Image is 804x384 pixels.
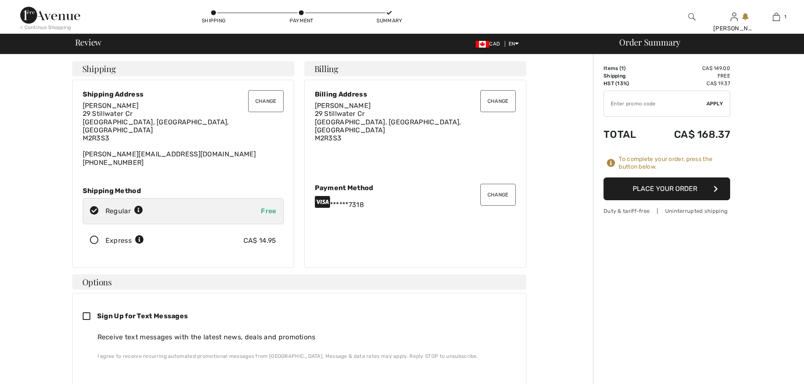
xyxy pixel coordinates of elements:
[261,207,276,215] span: Free
[480,184,516,206] button: Change
[604,91,707,116] input: Promo code
[83,102,284,166] div: [PERSON_NAME][EMAIL_ADDRESS][DOMAIN_NAME] [PHONE_NUMBER]
[604,177,730,200] button: Place Your Order
[650,72,730,80] td: Free
[509,41,519,47] span: EN
[476,41,489,48] img: Canadian Dollar
[315,184,516,192] div: Payment Method
[604,72,650,80] td: Shipping
[731,13,738,21] a: Sign In
[20,7,80,24] img: 1ère Avenue
[480,90,516,112] button: Change
[315,102,371,110] span: [PERSON_NAME]
[376,17,402,24] div: Summary
[315,110,461,142] span: 29 Stillwater Cr [GEOGRAPHIC_DATA], [GEOGRAPHIC_DATA], [GEOGRAPHIC_DATA] M2R3S3
[755,12,797,22] a: 1
[97,332,509,342] div: Receive text messages with the latest news, deals and promotions
[314,64,338,73] span: Billing
[106,206,143,216] div: Regular
[609,38,799,46] div: Order Summary
[83,90,284,98] div: Shipping Address
[650,80,730,87] td: CA$ 19.37
[650,120,730,149] td: CA$ 168.37
[750,359,796,380] iframe: Opens a widget where you can find more information
[476,41,503,47] span: CAD
[82,64,116,73] span: Shipping
[248,90,284,112] button: Change
[688,12,696,22] img: search the website
[619,156,730,171] div: To complete your order, press the button below.
[650,64,730,72] td: CA$ 149.00
[289,17,314,24] div: Payment
[713,24,755,33] div: [PERSON_NAME]
[20,24,71,31] div: < Continue Shopping
[97,352,509,360] div: I agree to receive recurring automated promotional messages from [GEOGRAPHIC_DATA]. Message & dat...
[731,12,738,22] img: My Info
[106,236,144,246] div: Express
[604,120,650,149] td: Total
[315,90,516,98] div: Billing Address
[97,312,188,320] span: Sign Up for Text Messages
[621,65,624,71] span: 1
[773,12,780,22] img: My Bag
[604,207,730,215] div: Duty & tariff-free | Uninterrupted shipping
[201,17,226,24] div: Shipping
[83,102,139,110] span: [PERSON_NAME]
[604,64,650,72] td: Items ( )
[707,100,723,107] span: Apply
[604,80,650,87] td: HST (13%)
[244,236,276,246] div: CA$ 14.95
[75,38,102,46] span: Review
[784,13,786,21] span: 1
[83,110,229,142] span: 29 Stillwater Cr [GEOGRAPHIC_DATA], [GEOGRAPHIC_DATA], [GEOGRAPHIC_DATA] M2R3S3
[83,187,284,195] div: Shipping Method
[72,274,526,290] h4: Options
